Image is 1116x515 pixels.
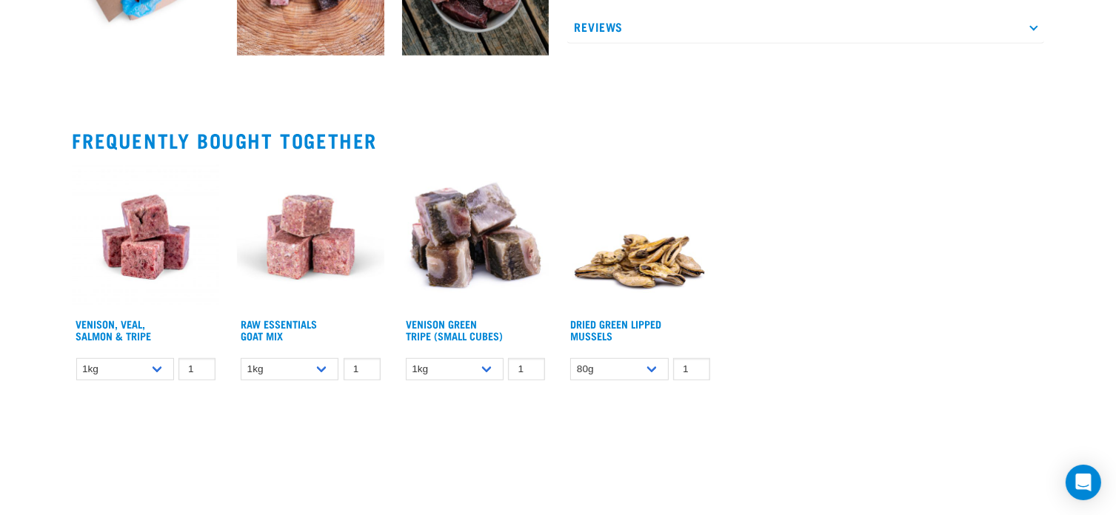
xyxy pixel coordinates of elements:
[567,164,714,311] img: 1306 Freeze Dried Mussels 01
[570,321,661,338] a: Dried Green Lipped Mussels
[406,321,503,338] a: Venison Green Tripe (Small Cubes)
[241,321,317,338] a: Raw Essentials Goat Mix
[344,358,381,381] input: 1
[76,321,152,338] a: Venison, Veal, Salmon & Tripe
[237,164,384,311] img: Goat M Ix 38448
[673,358,710,381] input: 1
[178,358,215,381] input: 1
[1066,465,1101,500] div: Open Intercom Messenger
[73,129,1044,152] h2: Frequently bought together
[567,10,1044,44] p: Reviews
[508,358,545,381] input: 1
[402,164,549,311] img: 1079 Green Tripe Venison 01
[73,164,220,311] img: Venison Veal Salmon Tripe 1621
